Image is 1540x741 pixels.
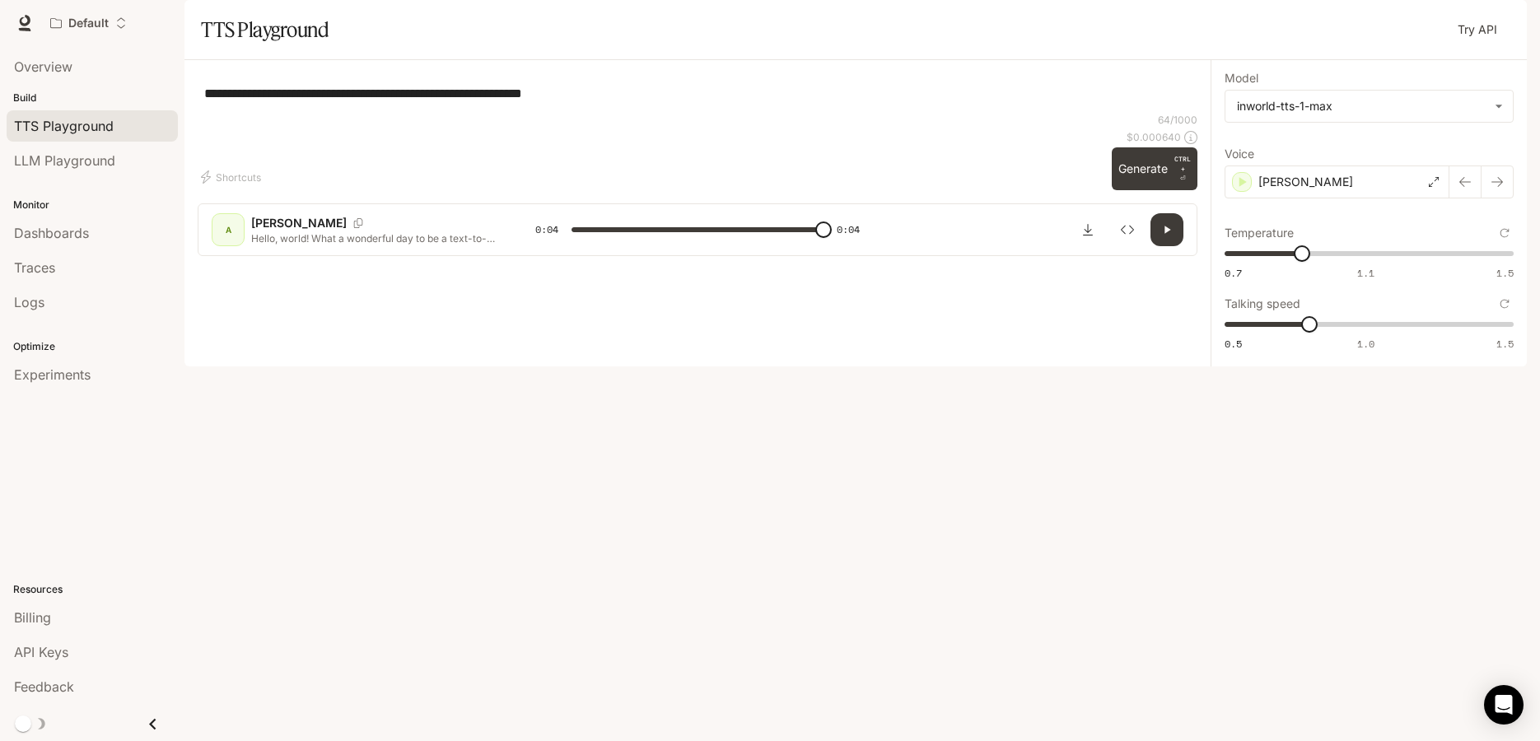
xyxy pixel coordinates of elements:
[1357,266,1374,280] span: 1.1
[1258,174,1353,190] p: [PERSON_NAME]
[1496,337,1514,351] span: 1.5
[43,7,134,40] button: Open workspace menu
[1225,298,1300,310] p: Talking speed
[1484,685,1524,725] div: Open Intercom Messenger
[1496,266,1514,280] span: 1.5
[1111,213,1144,246] button: Inspect
[215,217,241,243] div: A
[837,221,860,238] span: 0:04
[1225,148,1254,160] p: Voice
[1496,295,1514,313] button: Reset to default
[1496,224,1514,242] button: Reset to default
[68,16,109,30] p: Default
[1225,91,1513,122] div: inworld-tts-1-max
[201,13,329,46] h1: TTS Playground
[251,215,347,231] p: [PERSON_NAME]
[1174,154,1191,174] p: CTRL +
[1071,213,1104,246] button: Download audio
[1174,154,1191,184] p: ⏎
[1357,337,1374,351] span: 1.0
[1225,72,1258,84] p: Model
[1112,147,1197,190] button: GenerateCTRL +⏎
[198,164,268,190] button: Shortcuts
[1237,98,1486,114] div: inworld-tts-1-max
[1225,227,1294,239] p: Temperature
[1127,130,1181,144] p: $ 0.000640
[347,218,370,228] button: Copy Voice ID
[535,221,558,238] span: 0:04
[1158,113,1197,127] p: 64 / 1000
[1225,266,1242,280] span: 0.7
[1451,13,1504,46] a: Try API
[1225,337,1242,351] span: 0.5
[251,231,496,245] p: Hello, world! What a wonderful day to be a text-to-speech model!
